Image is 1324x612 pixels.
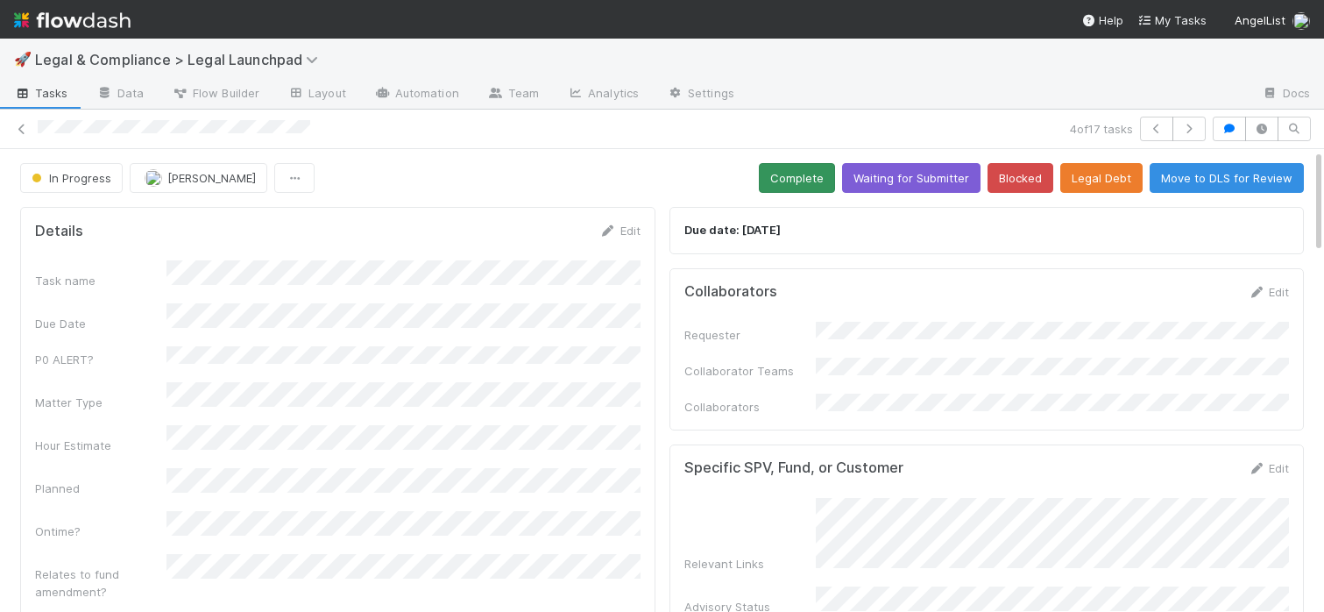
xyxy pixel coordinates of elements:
[1060,163,1143,193] button: Legal Debt
[35,394,166,411] div: Matter Type
[759,163,835,193] button: Complete
[1137,13,1207,27] span: My Tasks
[158,81,273,109] a: Flow Builder
[35,223,83,240] h5: Details
[35,272,166,289] div: Task name
[35,480,166,497] div: Planned
[1150,163,1304,193] button: Move to DLS for Review
[553,81,653,109] a: Analytics
[684,459,903,477] h5: Specific SPV, Fund, or Customer
[684,555,816,573] div: Relevant Links
[684,283,777,301] h5: Collaborators
[1081,11,1123,29] div: Help
[684,362,816,380] div: Collaborator Teams
[172,84,259,102] span: Flow Builder
[20,163,123,193] button: In Progress
[28,171,111,185] span: In Progress
[360,81,473,109] a: Automation
[14,84,68,102] span: Tasks
[1070,120,1133,138] span: 4 of 17 tasks
[473,81,553,109] a: Team
[988,163,1053,193] button: Blocked
[35,51,327,68] span: Legal & Compliance > Legal Launchpad
[1235,13,1285,27] span: AngelList
[684,223,781,237] strong: Due date: [DATE]
[684,398,816,416] div: Collaborators
[1248,285,1289,299] a: Edit
[35,315,166,332] div: Due Date
[14,5,131,35] img: logo-inverted-e16ddd16eac7371096b0.svg
[130,163,267,193] button: [PERSON_NAME]
[1292,12,1310,30] img: avatar_ba22fd42-677f-4b89-aaa3-073be741e398.png
[82,81,158,109] a: Data
[14,52,32,67] span: 🚀
[684,326,816,344] div: Requester
[1248,461,1289,475] a: Edit
[599,224,641,238] a: Edit
[35,523,166,540] div: Ontime?
[35,437,166,454] div: Hour Estimate
[167,171,256,185] span: [PERSON_NAME]
[1248,81,1324,109] a: Docs
[35,351,166,368] div: P0 ALERT?
[273,81,360,109] a: Layout
[653,81,748,109] a: Settings
[35,566,166,601] div: Relates to fund amendment?
[842,163,981,193] button: Waiting for Submitter
[1137,11,1207,29] a: My Tasks
[145,169,162,187] img: avatar_b5be9b1b-4537-4870-b8e7-50cc2287641b.png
